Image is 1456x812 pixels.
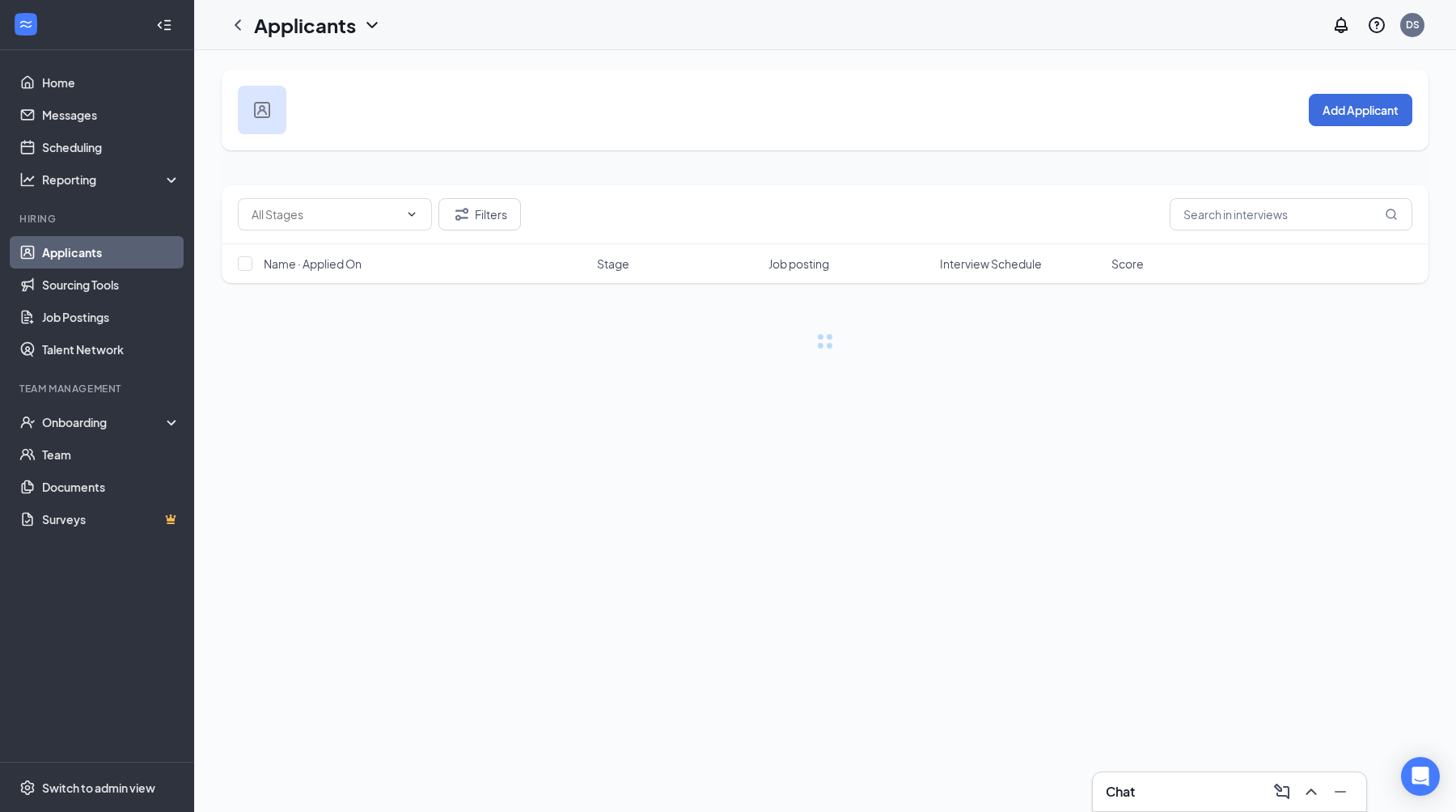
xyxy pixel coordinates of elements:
[42,780,155,796] div: Switch to admin view
[18,16,34,32] svg: WorkstreamLogo
[19,780,36,796] svg: Settings
[19,414,36,430] svg: UserCheck
[42,131,180,163] a: Scheduling
[1269,779,1295,805] button: ComposeMessage
[1309,94,1412,126] button: Add Applicant
[1331,782,1350,801] svg: Minimize
[1367,15,1386,35] svg: QuestionInfo
[42,503,180,535] a: SurveysCrown
[362,15,382,35] svg: ChevronDown
[1170,198,1412,230] input: Search in interviews
[597,256,629,272] span: Stage
[264,256,362,272] span: Name · Applied On
[19,212,177,226] div: Hiring
[768,256,829,272] span: Job posting
[42,471,180,503] a: Documents
[1298,779,1324,805] button: ChevronUp
[156,17,172,33] svg: Collapse
[42,269,180,301] a: Sourcing Tools
[1331,15,1351,35] svg: Notifications
[42,171,181,188] div: Reporting
[42,301,180,333] a: Job Postings
[405,208,418,221] svg: ChevronDown
[438,198,521,230] button: Filter Filters
[228,15,248,35] svg: ChevronLeft
[42,66,180,99] a: Home
[1106,783,1135,801] h3: Chat
[42,236,180,269] a: Applicants
[1385,208,1398,221] svg: MagnifyingGlass
[42,333,180,366] a: Talent Network
[1111,256,1144,272] span: Score
[254,102,270,118] img: user icon
[42,438,180,471] a: Team
[1272,782,1292,801] svg: ComposeMessage
[42,414,167,430] div: Onboarding
[42,99,180,131] a: Messages
[1401,757,1440,796] div: Open Intercom Messenger
[252,205,399,223] input: All Stages
[940,256,1042,272] span: Interview Schedule
[1327,779,1353,805] button: Minimize
[1406,18,1420,32] div: DS
[1302,782,1321,801] svg: ChevronUp
[19,382,177,395] div: Team Management
[19,171,36,188] svg: Analysis
[452,205,472,224] svg: Filter
[254,11,356,39] h1: Applicants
